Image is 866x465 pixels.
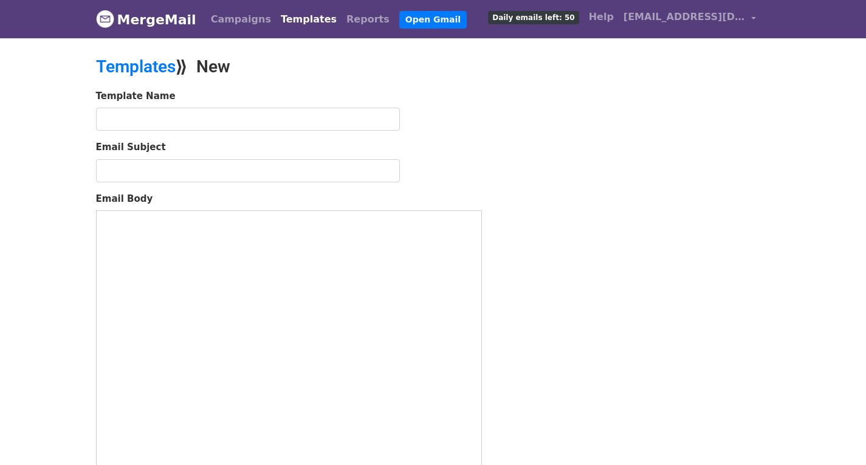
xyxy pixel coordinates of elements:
[96,7,196,32] a: MergeMail
[619,5,761,33] a: [EMAIL_ADDRESS][DOMAIN_NAME]
[483,5,583,29] a: Daily emails left: 50
[342,7,394,32] a: Reports
[96,89,176,103] label: Template Name
[206,7,276,32] a: Campaigns
[399,11,467,29] a: Open Gmail
[96,140,166,154] label: Email Subject
[96,192,153,206] label: Email Body
[96,57,176,77] a: Templates
[96,10,114,28] img: MergeMail logo
[276,7,342,32] a: Templates
[584,5,619,29] a: Help
[488,11,579,24] span: Daily emails left: 50
[624,10,745,24] span: [EMAIL_ADDRESS][DOMAIN_NAME]
[96,57,540,77] h2: ⟫ New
